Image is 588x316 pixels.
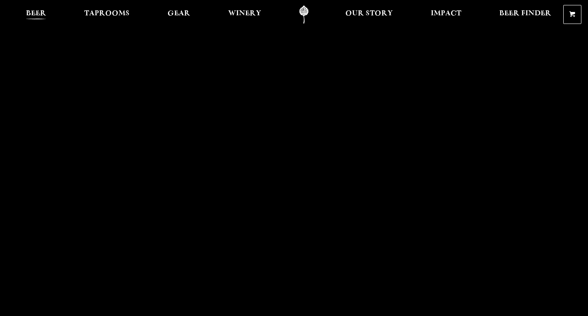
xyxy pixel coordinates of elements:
span: Winery [228,10,261,17]
span: Beer [26,10,46,17]
span: Gear [168,10,190,17]
a: Gear [162,5,196,24]
a: Beer Finder [494,5,557,24]
a: Impact [425,5,467,24]
a: Our Story [340,5,398,24]
span: Beer Finder [499,10,551,17]
a: Odell Home [288,5,319,24]
span: Impact [431,10,461,17]
a: Taprooms [79,5,135,24]
span: Our Story [345,10,393,17]
a: Beer [21,5,52,24]
a: Winery [223,5,267,24]
span: Taprooms [84,10,130,17]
